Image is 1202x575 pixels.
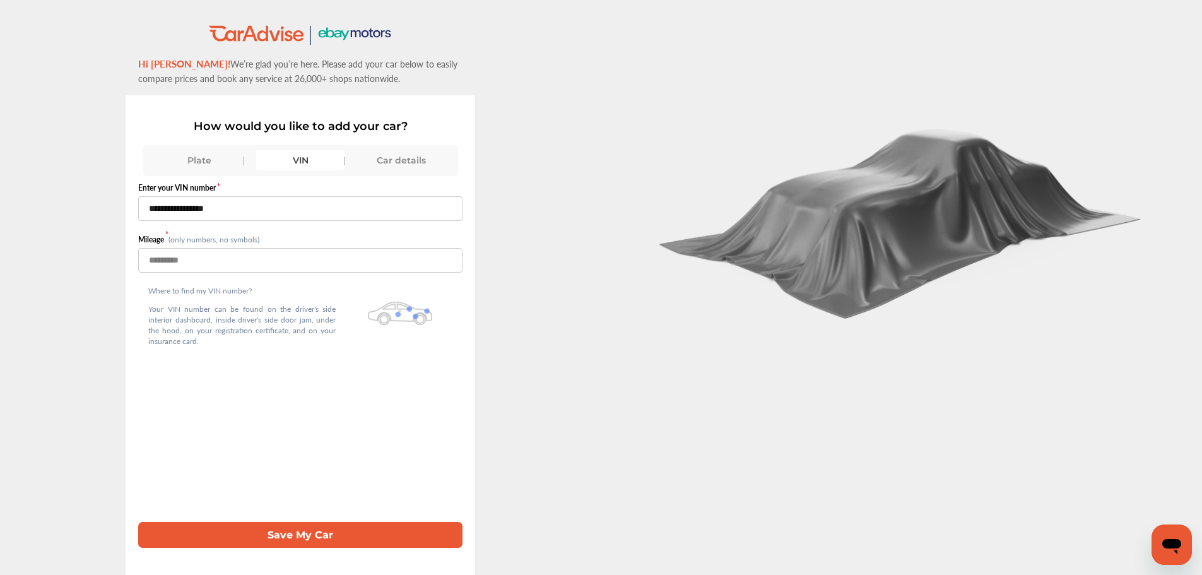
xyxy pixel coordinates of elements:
img: carCoverBlack.2823a3dccd746e18b3f8.png [649,115,1154,319]
p: How would you like to add your car? [138,119,463,133]
span: We’re glad you’re here. Please add your car below to easily compare prices and book any service a... [138,57,457,85]
iframe: Button to launch messaging window [1152,525,1192,565]
label: Mileage [138,234,168,245]
label: Enter your VIN number [138,182,463,193]
p: Your VIN number can be found on the driver's side interior dashboard, inside driver's side door j... [148,304,336,347]
p: Where to find my VIN number? [148,285,336,296]
div: VIN [256,150,345,170]
div: Plate [155,150,244,170]
span: Hi [PERSON_NAME]! [138,57,230,70]
small: (only numbers, no symbols) [168,234,259,245]
button: Save My Car [138,522,463,548]
img: olbwX0zPblBWoAAAAASUVORK5CYII= [368,302,432,325]
div: Car details [357,150,445,170]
